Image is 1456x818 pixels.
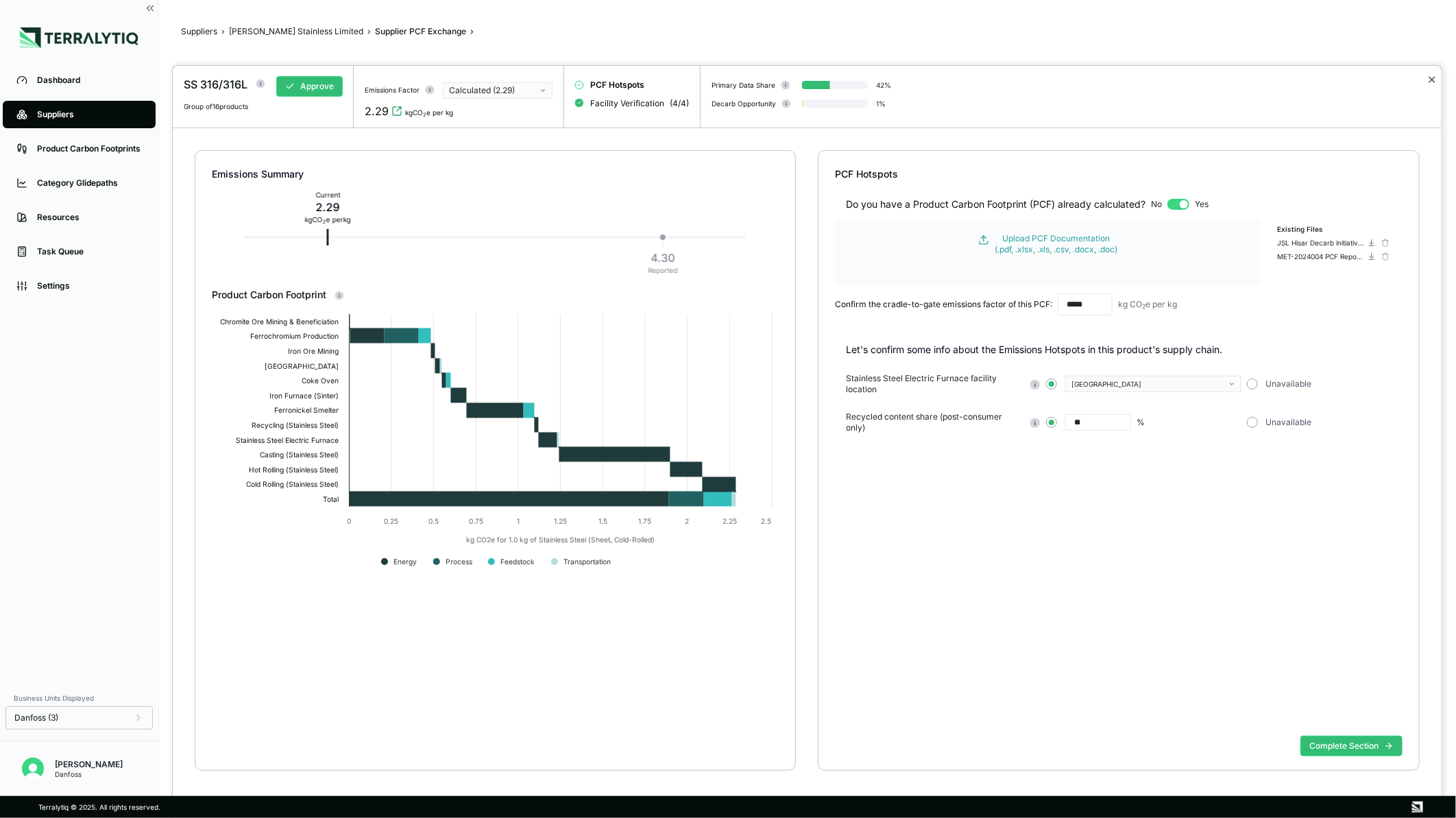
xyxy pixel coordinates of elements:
button: Complete Section [1300,736,1403,756]
text: Hot Rolling (Stainless Steel) [249,466,339,474]
text: Stainless Steel Electric Furnace [236,436,339,444]
sub: 2 [423,112,426,118]
button: Approve [276,76,343,97]
text: kg CO2e for 1.0 kg of Stainless Steel (Sheet, Cold-Rolled) [466,536,655,544]
div: 2.29 [305,199,351,215]
span: Yes [1195,199,1209,210]
text: 0 [347,517,351,525]
span: No [1151,199,1162,210]
div: 2.29 [365,103,389,119]
text: 2.5 [761,517,771,525]
div: [GEOGRAPHIC_DATA] [1071,380,1225,388]
text: Process [446,557,472,566]
text: 1.5 [598,517,607,525]
text: Ferrochromium Production [250,332,339,340]
text: 0.75 [468,517,483,525]
div: Emissions Summary [212,167,779,181]
text: Iron Ore Mining [288,347,339,356]
text: Recycling (Stainless Steel) [252,421,339,430]
span: Facility Verification [590,98,664,109]
div: SS 316/316L [184,76,247,93]
svg: View audit trail [391,106,402,117]
p: Let's confirm some info about the Emissions Hotspots in this product's supply chain. [846,343,1403,357]
div: Primary Data Share [712,81,775,89]
button: MET-2024004 PCF Report 316 grade Stainless Steel Product_JSL Hisar.pdf [1277,252,1376,261]
text: Feedstock [500,557,535,566]
text: [GEOGRAPHIC_DATA] [265,362,339,370]
div: kg CO e per kg [305,215,351,224]
text: 1.75 [638,517,651,525]
text: 0.25 [384,517,398,525]
text: 1 [517,517,520,525]
div: Product Carbon Footprint [212,288,779,302]
div: Emissions Factor [365,86,420,94]
div: Current [305,191,351,199]
text: Chromite Ore Mining & Beneficiation [220,317,339,326]
text: 0.5 [428,517,439,525]
div: Upload PCF Documentation (.pdf, .xlsx, .xls, .csv, .docx, .doc) [995,233,1118,255]
span: Recycled content share (post-consumer only) [846,411,1023,433]
text: Cold Rolling (Stainless Steel) [246,480,339,489]
div: kgCO e per kg [405,108,453,117]
div: JSL Hisar Decarb initiatives -Danfoss 300924 (1).pdf [1277,239,1365,247]
div: Reported [648,266,677,274]
button: Close [1427,71,1436,88]
span: Unavailable [1266,378,1312,389]
text: Ferronickel Smelter [274,406,339,414]
sub: 2 [323,219,326,225]
text: Energy [393,557,417,566]
button: JSL Hisar Decarb initiatives -Danfoss 300924 (1).pdf [1277,239,1376,247]
button: [GEOGRAPHIC_DATA] [1065,376,1241,392]
span: Unavailable [1266,417,1312,428]
span: PCF Hotspots [590,80,644,91]
text: Coke Oven [302,376,339,385]
div: % [1137,417,1145,428]
text: Casting (Stainless Steel) [260,450,339,459]
text: Transportation [563,557,611,566]
span: Group of 16 products [184,102,248,110]
div: 4.30 [648,250,677,266]
span: ( 4 / 4 ) [670,98,689,109]
div: Existing Files [1277,225,1390,239]
span: Stainless Steel Electric Furnace facility location [846,373,1023,395]
div: MET-2024004 PCF Report 316 grade Stainless Steel Product_JSL Hisar.pdf [1277,252,1365,261]
div: 42 % [876,81,891,89]
button: Calculated (2.29) [443,82,553,99]
sub: 2 [1142,302,1145,310]
text: Total [323,495,339,503]
text: Iron Furnace (Sinter) [269,392,339,400]
text: 1.25 [554,517,567,525]
text: 2.25 [723,517,737,525]
div: 1 % [876,99,886,108]
div: PCF Hotspots [835,167,1403,181]
div: Calculated (2.29) [449,85,537,96]
button: Upload PCF Documentation(.pdf, .xlsx, .xls, .csv, .docx, .doc) [853,233,1243,255]
div: Do you have a Product Carbon Footprint (PCF) already calculated? [846,197,1145,211]
div: Decarb Opportunity [712,99,776,108]
text: 2 [685,517,689,525]
div: Confirm the cradle-to-gate emissions factor of this PCF: [835,299,1052,310]
div: kg CO e per kg [1118,299,1177,310]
